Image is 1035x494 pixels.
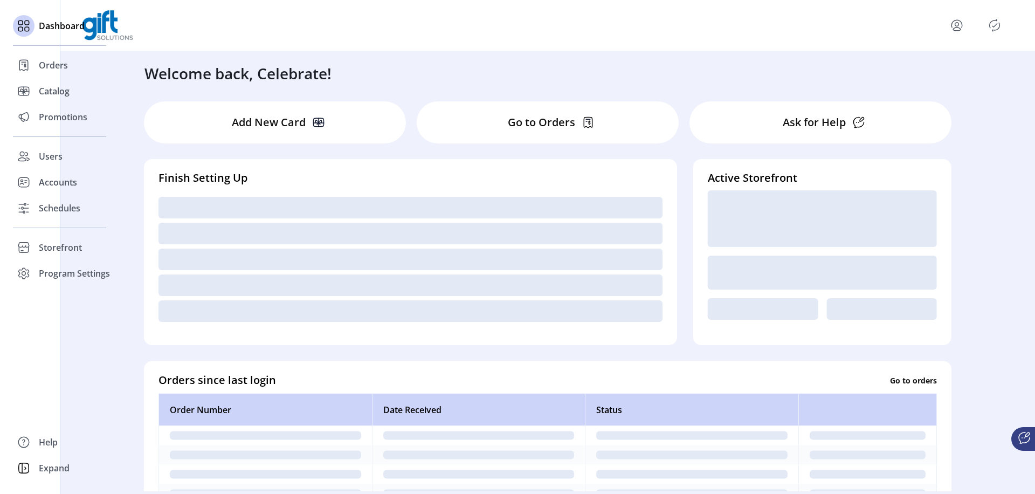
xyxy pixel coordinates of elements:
span: Schedules [39,202,80,215]
p: Add New Card [232,114,306,131]
button: menu [948,17,965,34]
h3: Welcome back, Celebrate! [144,62,332,85]
button: Publisher Panel [986,17,1003,34]
p: Ask for Help [783,114,846,131]
p: Go to Orders [508,114,575,131]
span: Catalog [39,85,70,98]
span: Accounts [39,176,77,189]
span: Help [39,436,58,449]
h4: Active Storefront [708,170,937,186]
span: Dashboard [39,19,85,32]
h4: Finish Setting Up [158,170,663,186]
span: Storefront [39,241,82,254]
img: logo [82,10,133,40]
th: Order Number [158,394,372,426]
p: Go to orders [890,374,937,386]
span: Program Settings [39,267,110,280]
span: Promotions [39,111,87,123]
span: Orders [39,59,68,72]
th: Date Received [372,394,585,426]
span: Expand [39,462,70,475]
span: Users [39,150,63,163]
th: Status [585,394,798,426]
h4: Orders since last login [158,372,276,388]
